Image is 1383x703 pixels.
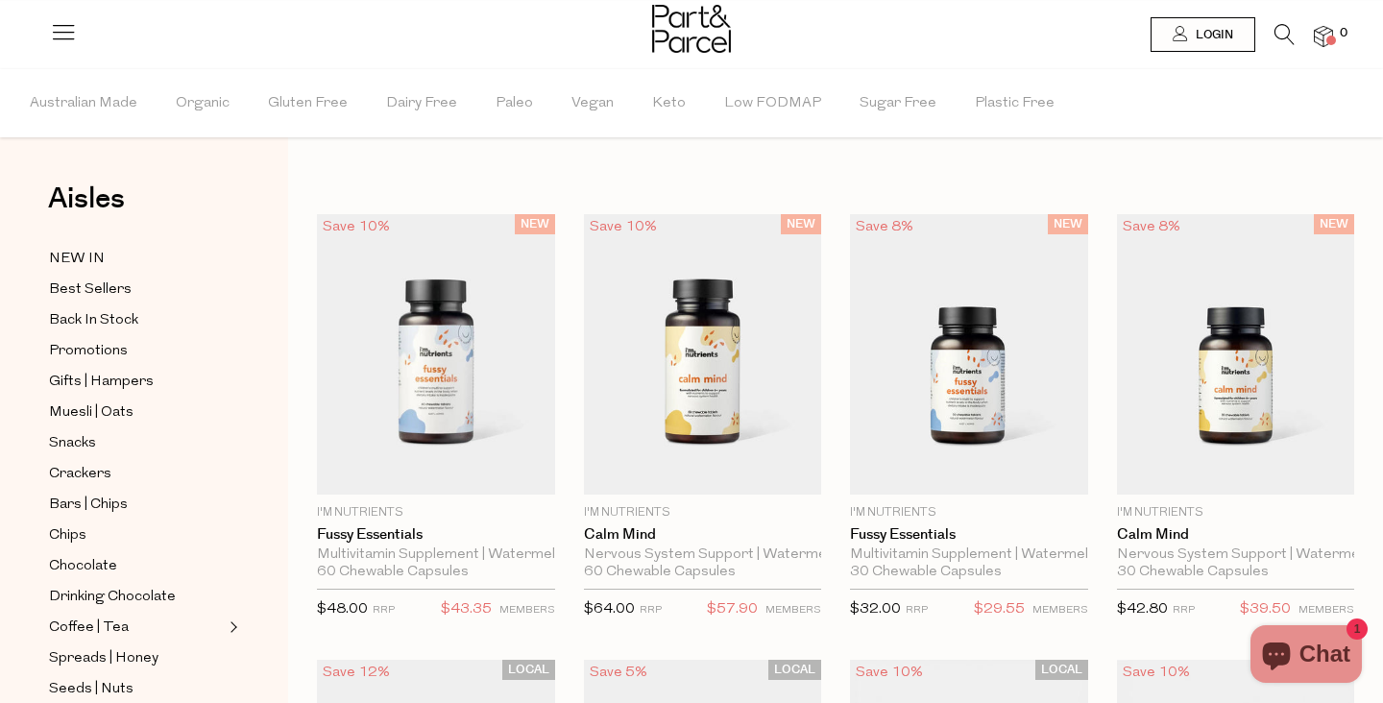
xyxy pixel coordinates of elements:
span: $32.00 [850,602,901,617]
img: Part&Parcel [652,5,731,53]
span: Dairy Free [386,70,457,137]
span: Gifts | Hampers [49,371,154,394]
span: Snacks [49,432,96,455]
inbox-online-store-chat: Shopify online store chat [1245,625,1368,688]
button: Expand/Collapse Coffee | Tea [225,616,238,639]
div: Save 10% [584,214,663,240]
span: Australian Made [30,70,137,137]
span: Muesli | Oats [49,401,133,424]
span: Coffee | Tea [49,617,129,640]
small: RRP [906,605,928,616]
img: Calm Mind [584,214,822,495]
a: Muesli | Oats [49,400,224,424]
a: Aisles [48,184,125,232]
a: Gifts | Hampers [49,370,224,394]
span: Login [1191,27,1233,43]
small: MEMBERS [765,605,821,616]
span: $48.00 [317,602,368,617]
a: Fussy Essentials [850,526,1088,544]
span: Best Sellers [49,279,132,302]
span: Low FODMAP [724,70,821,137]
span: Promotions [49,340,128,363]
a: Login [1151,17,1255,52]
span: NEW [515,214,555,234]
small: RRP [1173,605,1195,616]
span: Crackers [49,463,111,486]
span: Chips [49,524,86,547]
p: I'm Nutrients [584,504,822,521]
span: $64.00 [584,602,635,617]
span: 0 [1335,25,1352,42]
span: $43.35 [441,597,492,622]
span: NEW [781,214,821,234]
small: RRP [640,605,662,616]
span: LOCAL [502,660,555,680]
span: Vegan [571,70,614,137]
div: Nervous System Support | Watermelon [584,546,822,564]
a: Drinking Chocolate [49,585,224,609]
span: 30 Chewable Capsules [850,564,1002,581]
a: 0 [1314,26,1333,46]
div: Multivitamin Supplement | Watermelon [850,546,1088,564]
img: Fussy Essentials [850,214,1088,495]
div: Save 5% [584,660,653,686]
small: MEMBERS [1032,605,1088,616]
div: Nervous System Support | Watermelon [1117,546,1355,564]
span: $39.50 [1240,597,1291,622]
div: Save 10% [317,214,396,240]
a: Coffee | Tea [49,616,224,640]
span: Drinking Chocolate [49,586,176,609]
span: Chocolate [49,555,117,578]
p: I'm Nutrients [850,504,1088,521]
img: Calm Mind [1117,214,1355,495]
span: Keto [652,70,686,137]
span: Organic [176,70,230,137]
a: Fussy Essentials [317,526,555,544]
span: $29.55 [974,597,1025,622]
span: $57.90 [707,597,758,622]
span: NEW IN [49,248,105,271]
span: $42.80 [1117,602,1168,617]
span: Sugar Free [860,70,936,137]
span: Plastic Free [975,70,1055,137]
a: Chips [49,523,224,547]
small: MEMBERS [1298,605,1354,616]
div: Save 12% [317,660,396,686]
img: Fussy Essentials [317,214,555,495]
small: RRP [373,605,395,616]
div: Save 10% [850,660,929,686]
a: Spreads | Honey [49,646,224,670]
a: Chocolate [49,554,224,578]
span: Aisles [48,178,125,220]
a: Best Sellers [49,278,224,302]
a: Snacks [49,431,224,455]
div: Multivitamin Supplement | Watermelon [317,546,555,564]
p: I'm Nutrients [317,504,555,521]
p: I'm Nutrients [1117,504,1355,521]
span: NEW [1314,214,1354,234]
a: NEW IN [49,247,224,271]
div: Save 8% [850,214,919,240]
div: Save 8% [1117,214,1186,240]
span: NEW [1048,214,1088,234]
a: Calm Mind [1117,526,1355,544]
span: 30 Chewable Capsules [1117,564,1269,581]
span: Spreads | Honey [49,647,158,670]
span: Gluten Free [268,70,348,137]
a: Back In Stock [49,308,224,332]
a: Seeds | Nuts [49,677,224,701]
span: Bars | Chips [49,494,128,517]
a: Promotions [49,339,224,363]
span: LOCAL [768,660,821,680]
span: 60 Chewable Capsules [584,564,736,581]
a: Calm Mind [584,526,822,544]
span: Back In Stock [49,309,138,332]
span: 60 Chewable Capsules [317,564,469,581]
span: Seeds | Nuts [49,678,133,701]
div: Save 10% [1117,660,1196,686]
span: Paleo [496,70,533,137]
a: Bars | Chips [49,493,224,517]
a: Crackers [49,462,224,486]
span: LOCAL [1035,660,1088,680]
small: MEMBERS [499,605,555,616]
